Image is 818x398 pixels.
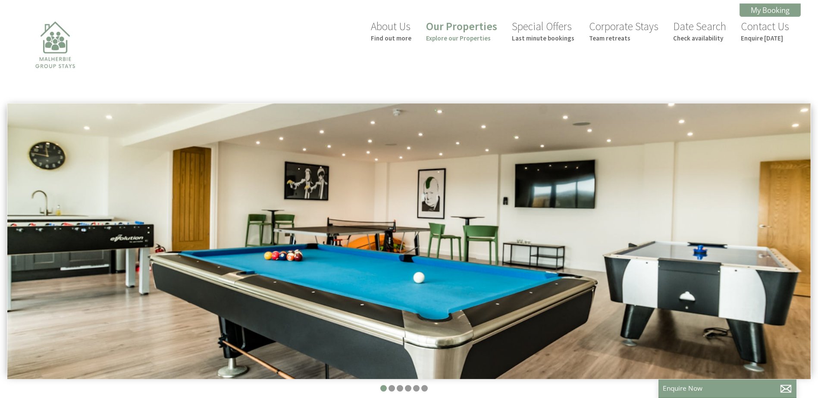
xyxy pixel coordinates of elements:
small: Enquire [DATE] [741,34,789,42]
a: Our PropertiesExplore our Properties [426,19,497,42]
a: Special OffersLast minute bookings [512,19,574,42]
a: Contact UsEnquire [DATE] [741,19,789,42]
a: Date SearchCheck availability [673,19,726,42]
a: My Booking [740,3,801,17]
a: About UsFind out more [371,19,411,42]
img: Malherbie Group Stays [12,16,98,102]
small: Team retreats [589,34,658,42]
small: Find out more [371,34,411,42]
a: Corporate StaysTeam retreats [589,19,658,42]
small: Check availability [673,34,726,42]
small: Last minute bookings [512,34,574,42]
p: Enquire Now [663,384,792,393]
small: Explore our Properties [426,34,497,42]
